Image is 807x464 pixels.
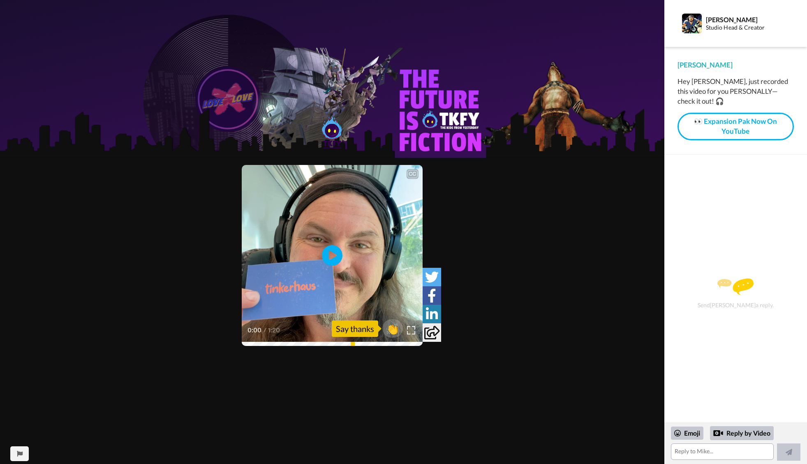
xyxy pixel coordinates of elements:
[682,14,702,33] img: Profile Image
[678,77,794,106] div: Hey [PERSON_NAME], just recorded this video for you PERSONALLY—check it out! 🎧
[382,319,403,338] button: 👏
[717,278,754,295] img: message.svg
[268,325,282,335] span: 1:20
[671,427,703,440] div: Emoji
[264,325,266,335] span: /
[678,60,794,70] div: [PERSON_NAME]
[678,113,794,140] a: 👀 Expansion Pak Now On YouTube
[407,170,418,178] div: CC
[706,24,793,31] div: Studio Head & Creator
[675,169,796,419] div: Send [PERSON_NAME] a reply.
[710,426,774,440] div: Reply by Video
[382,322,403,335] span: 👏
[706,16,793,23] div: [PERSON_NAME]
[247,325,262,335] span: 0:00
[332,320,378,337] div: Say thanks
[713,428,723,438] div: Reply by Video
[322,116,342,149] img: 830a9515-150b-4b95-bbc4-8f1d9423944a
[407,326,415,334] img: Full screen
